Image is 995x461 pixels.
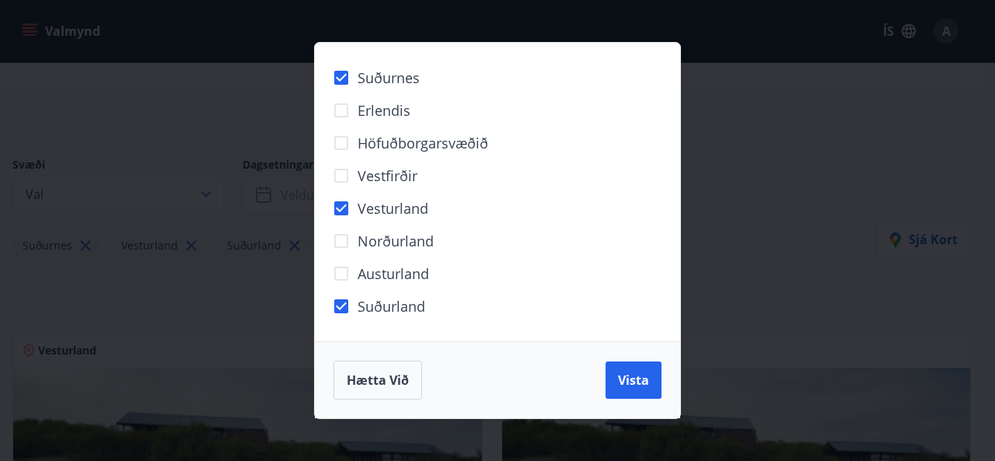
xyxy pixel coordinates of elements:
[358,198,428,218] span: Vesturland
[606,361,662,399] button: Vista
[358,231,434,251] span: Norðurland
[358,68,420,88] span: Suðurnes
[358,296,425,316] span: Suðurland
[333,361,422,400] button: Hætta við
[347,372,409,389] span: Hætta við
[358,166,417,186] span: Vestfirðir
[358,100,410,120] span: Erlendis
[618,372,649,389] span: Vista
[358,133,488,153] span: Höfuðborgarsvæðið
[358,264,429,284] span: Austurland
